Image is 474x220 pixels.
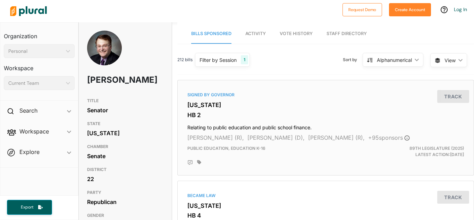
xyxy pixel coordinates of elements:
div: Senator [87,105,163,115]
div: Alphanumerical [377,56,412,64]
span: View [445,57,456,64]
h4: Relating to public education and public school finance. [187,121,464,131]
div: [US_STATE] [87,128,163,138]
button: Track [437,191,469,204]
span: Activity [245,31,266,36]
span: Sort by [343,57,363,63]
a: Create Account [389,6,431,13]
div: 1 [241,55,248,64]
img: Headshot of Brian Birdwell [87,31,122,77]
h2: Search [19,107,37,114]
a: Vote History [280,24,313,44]
span: 89th Legislature (2025) [409,146,464,151]
button: Export [7,200,52,215]
h1: [PERSON_NAME] [87,70,133,90]
h3: Organization [4,26,75,41]
h3: [US_STATE] [187,101,464,108]
a: Staff Directory [327,24,367,44]
h3: GENDER [87,211,163,220]
button: Create Account [389,3,431,16]
h3: HB 2 [187,112,464,119]
span: Bills Sponsored [191,31,231,36]
a: Activity [245,24,266,44]
a: Request Demo [342,6,382,13]
button: Track [437,90,469,103]
span: 212 bills [177,57,193,63]
span: [PERSON_NAME] (D), [247,134,305,141]
div: Add tags [197,160,201,165]
h3: PARTY [87,188,163,197]
div: Personal [8,48,63,55]
div: Republican [87,197,163,207]
div: Add Position Statement [187,160,193,165]
h3: CHAMBER [87,142,163,151]
span: [PERSON_NAME] (R), [187,134,244,141]
h3: [US_STATE] [187,202,464,209]
h3: STATE [87,120,163,128]
span: Export [16,204,38,210]
div: Senate [87,151,163,161]
span: + 95 sponsor s [368,134,410,141]
div: 22 [87,174,163,184]
div: Filter by Session [200,56,237,64]
div: Signed by Governor [187,92,464,98]
a: Log In [454,6,467,13]
span: Public Education, Education K-16 [187,146,265,151]
span: [PERSON_NAME] (R), [308,134,365,141]
h3: DISTRICT [87,165,163,174]
span: Vote History [280,31,313,36]
div: Latest Action: [DATE] [373,145,469,158]
div: Current Team [8,80,63,87]
a: Bills Sponsored [191,24,231,44]
h3: Workspace [4,58,75,73]
h3: HB 4 [187,212,464,219]
button: Request Demo [342,3,382,16]
h3: TITLE [87,97,163,105]
div: Became Law [187,193,464,199]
